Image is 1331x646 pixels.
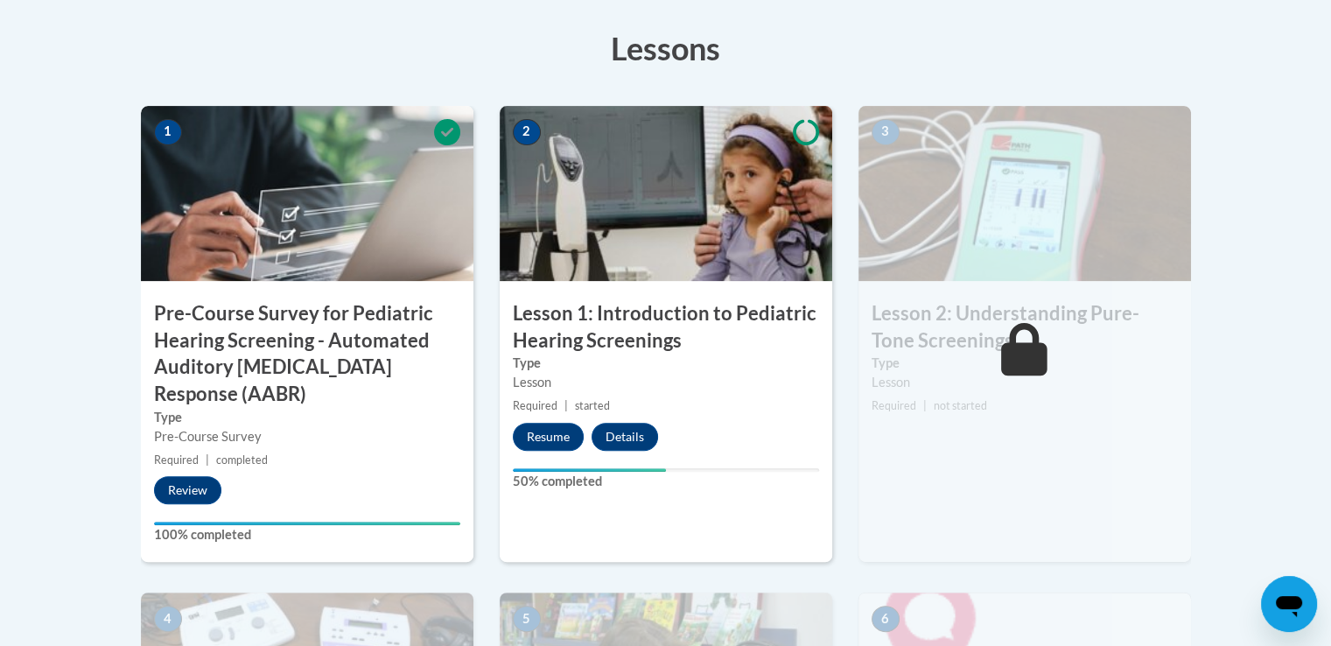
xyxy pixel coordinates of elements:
span: started [575,399,610,412]
span: | [206,453,209,467]
div: Your progress [154,522,460,525]
button: Details [592,423,658,451]
h3: Pre-Course Survey for Pediatric Hearing Screening - Automated Auditory [MEDICAL_DATA] Response (A... [141,300,473,408]
span: 1 [154,119,182,145]
img: Course Image [141,106,473,281]
div: Lesson [872,373,1178,392]
div: Your progress [513,468,666,472]
label: 50% completed [513,472,819,491]
label: Type [154,408,460,427]
span: 3 [872,119,900,145]
div: Lesson [513,373,819,392]
span: 6 [872,606,900,632]
img: Course Image [500,106,832,281]
span: Required [872,399,916,412]
span: | [564,399,568,412]
span: Required [513,399,557,412]
label: Type [513,354,819,373]
h3: Lesson 2: Understanding Pure-Tone Screenings [858,300,1191,355]
h3: Lesson 1: Introduction to Pediatric Hearing Screenings [500,300,832,355]
span: 4 [154,606,182,632]
span: not started [934,399,987,412]
img: Course Image [858,106,1191,281]
span: Required [154,453,199,467]
iframe: Button to launch messaging window [1261,576,1317,632]
label: 100% completed [154,525,460,544]
h3: Lessons [141,26,1191,70]
div: Pre-Course Survey [154,427,460,446]
label: Type [872,354,1178,373]
span: 5 [513,606,541,632]
button: Review [154,476,221,504]
span: | [923,399,927,412]
span: 2 [513,119,541,145]
span: completed [216,453,268,467]
button: Resume [513,423,584,451]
